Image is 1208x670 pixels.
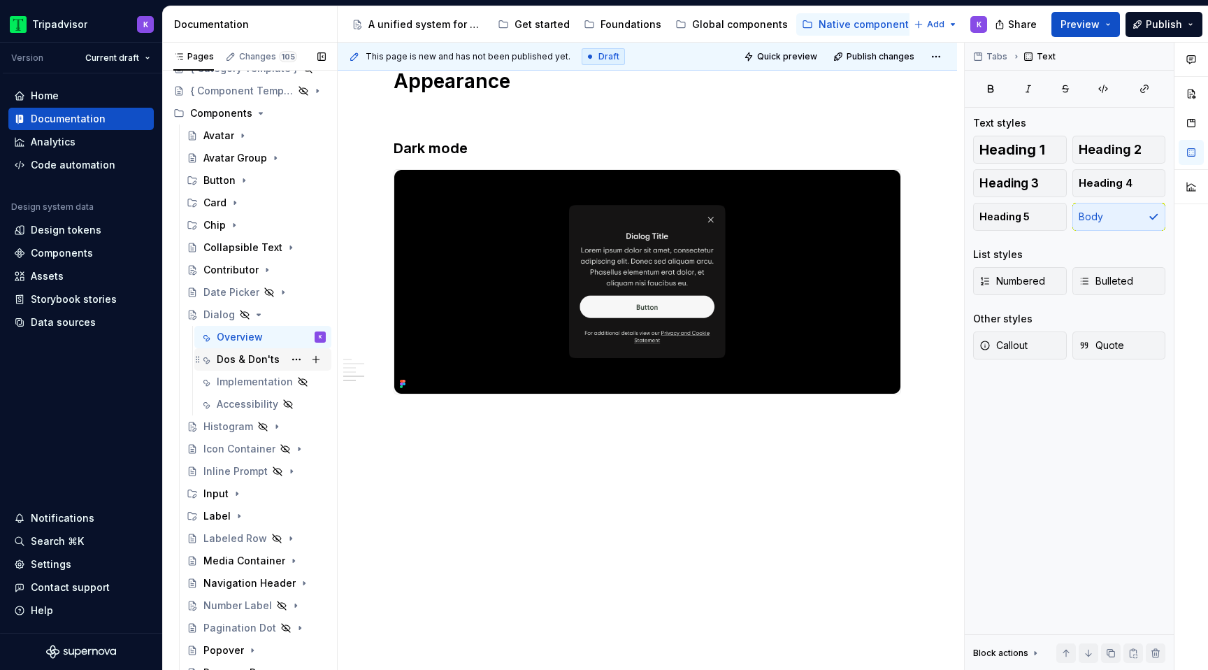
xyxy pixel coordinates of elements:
div: K [977,19,981,30]
span: Quote [1079,338,1124,352]
a: Global components [670,13,793,36]
a: Documentation [8,108,154,130]
a: OverviewK [194,326,331,348]
button: Share [988,12,1046,37]
a: Dos & Don'ts [194,348,331,371]
button: Quote [1072,332,1166,359]
a: Avatar Group [181,147,331,169]
a: Pagination Dot [181,617,331,639]
button: Add [909,15,962,34]
a: Implementation [194,371,331,393]
div: Components [190,106,252,120]
a: Histogram [181,415,331,438]
span: This page is new and has not been published yet. [366,51,570,62]
a: Data sources [8,311,154,334]
span: Tabs [986,51,1007,62]
button: Heading 1 [973,136,1067,164]
div: Number Label [203,599,272,613]
div: Data sources [31,315,96,329]
button: Publish [1126,12,1202,37]
div: Input [203,487,229,501]
a: Accessibility [194,393,331,415]
div: { Component Template } [190,84,294,98]
div: Components [168,102,331,124]
button: Heading 2 [1072,136,1166,164]
span: Add [927,19,944,30]
div: Code automation [31,158,115,172]
div: Pages [173,51,214,62]
div: A unified system for every journey. [368,17,484,31]
h3: Dark mode [394,138,901,158]
div: K [319,330,322,344]
div: Inline Prompt [203,464,268,478]
a: Foundations [578,13,667,36]
span: Callout [979,338,1028,352]
a: Supernova Logo [46,645,116,659]
div: Get started [515,17,570,31]
div: Avatar Group [203,151,267,165]
div: Input [181,483,331,505]
div: Block actions [973,648,1028,659]
h1: Appearance [394,69,901,94]
a: Contributor [181,259,331,281]
div: Page tree [346,10,907,38]
div: Other styles [973,312,1033,326]
span: Heading 1 [979,143,1045,157]
div: Contributor [203,263,259,277]
button: Search ⌘K [8,530,154,553]
div: Accessibility [217,397,278,411]
div: Assets [31,269,64,283]
img: 0ed0e8b8-9446-497d-bad0-376821b19aa5.png [10,16,27,33]
a: Navigation Header [181,572,331,594]
div: Button [203,173,236,187]
span: Share [1008,17,1037,31]
div: Global components [692,17,788,31]
div: Overview [217,330,263,344]
button: TripadvisorK [3,9,159,39]
div: Implementation [217,375,293,389]
div: Labeled Row [203,532,267,546]
div: Popover [203,643,244,657]
span: Heading 5 [979,210,1030,224]
div: Label [181,505,331,527]
div: Design system data [11,201,94,213]
span: 105 [279,51,297,62]
span: Publish changes [847,51,914,62]
a: Assets [8,265,154,287]
button: Preview [1051,12,1120,37]
button: Callout [973,332,1067,359]
div: Icon Container [203,442,275,456]
div: Tripadvisor [32,17,87,31]
a: Avatar [181,124,331,147]
div: Chip [203,218,226,232]
a: Code automation [8,154,154,176]
a: Number Label [181,594,331,617]
div: List styles [973,248,1023,262]
div: Card [203,196,226,210]
a: Labeled Row [181,527,331,550]
span: Publish [1146,17,1182,31]
a: Components [8,242,154,264]
span: Draft [598,51,619,62]
a: { Component Template } [168,80,331,102]
span: Heading 2 [1079,143,1142,157]
div: Card [181,192,331,214]
button: Heading 5 [973,203,1067,231]
button: Bulleted [1072,267,1166,295]
div: Media Container [203,554,285,568]
a: A unified system for every journey. [346,13,489,36]
span: Current draft [85,52,139,64]
div: Label [203,509,231,523]
button: Help [8,599,154,622]
div: Settings [31,557,71,571]
div: Navigation Header [203,576,296,590]
button: Heading 3 [973,169,1067,197]
div: Collapsible Text [203,241,282,255]
div: Pagination Dot [203,621,276,635]
span: Heading 3 [979,176,1039,190]
div: Search ⌘K [31,534,84,548]
div: Documentation [174,17,331,31]
div: Version [11,52,43,64]
div: Native components [819,17,914,31]
div: Home [31,89,59,103]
